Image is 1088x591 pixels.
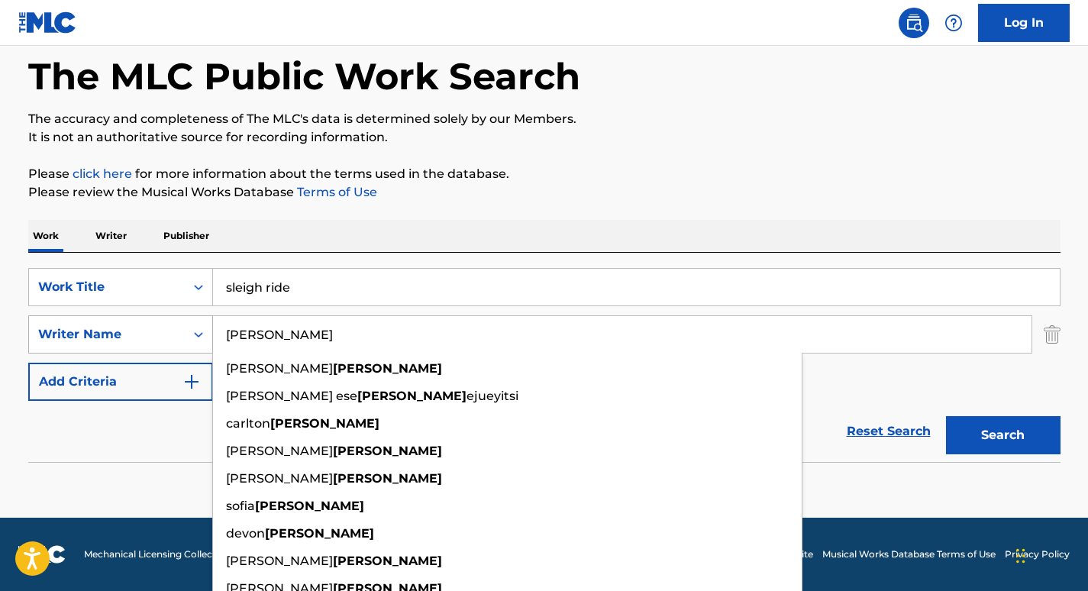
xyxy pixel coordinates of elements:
[978,4,1070,42] a: Log In
[18,11,77,34] img: MLC Logo
[38,325,176,344] div: Writer Name
[159,220,214,252] p: Publisher
[226,416,270,431] span: carlton
[84,547,261,561] span: Mechanical Licensing Collective © 2025
[255,499,364,513] strong: [PERSON_NAME]
[28,110,1061,128] p: The accuracy and completeness of The MLC's data is determined solely by our Members.
[899,8,929,38] a: Public Search
[938,8,969,38] div: Help
[467,389,518,403] span: ejueyitsi
[18,545,66,564] img: logo
[28,53,580,99] h1: The MLC Public Work Search
[226,361,333,376] span: [PERSON_NAME]
[1016,533,1025,579] div: Drag
[1005,547,1070,561] a: Privacy Policy
[265,526,374,541] strong: [PERSON_NAME]
[73,166,132,181] a: click here
[357,389,467,403] strong: [PERSON_NAME]
[226,389,357,403] span: [PERSON_NAME] ese
[226,499,255,513] span: sofia
[1044,315,1061,354] img: Delete Criterion
[839,415,938,448] a: Reset Search
[226,554,333,568] span: [PERSON_NAME]
[333,444,442,458] strong: [PERSON_NAME]
[226,526,265,541] span: devon
[333,471,442,486] strong: [PERSON_NAME]
[28,128,1061,147] p: It is not an authoritative source for recording information.
[226,471,333,486] span: [PERSON_NAME]
[270,416,379,431] strong: [PERSON_NAME]
[28,183,1061,202] p: Please review the Musical Works Database
[38,278,176,296] div: Work Title
[28,363,213,401] button: Add Criteria
[182,373,201,391] img: 9d2ae6d4665cec9f34b9.svg
[333,361,442,376] strong: [PERSON_NAME]
[294,185,377,199] a: Terms of Use
[226,444,333,458] span: [PERSON_NAME]
[944,14,963,32] img: help
[28,268,1061,462] form: Search Form
[28,165,1061,183] p: Please for more information about the terms used in the database.
[946,416,1061,454] button: Search
[333,554,442,568] strong: [PERSON_NAME]
[28,220,63,252] p: Work
[1012,518,1088,591] iframe: Chat Widget
[905,14,923,32] img: search
[822,547,996,561] a: Musical Works Database Terms of Use
[91,220,131,252] p: Writer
